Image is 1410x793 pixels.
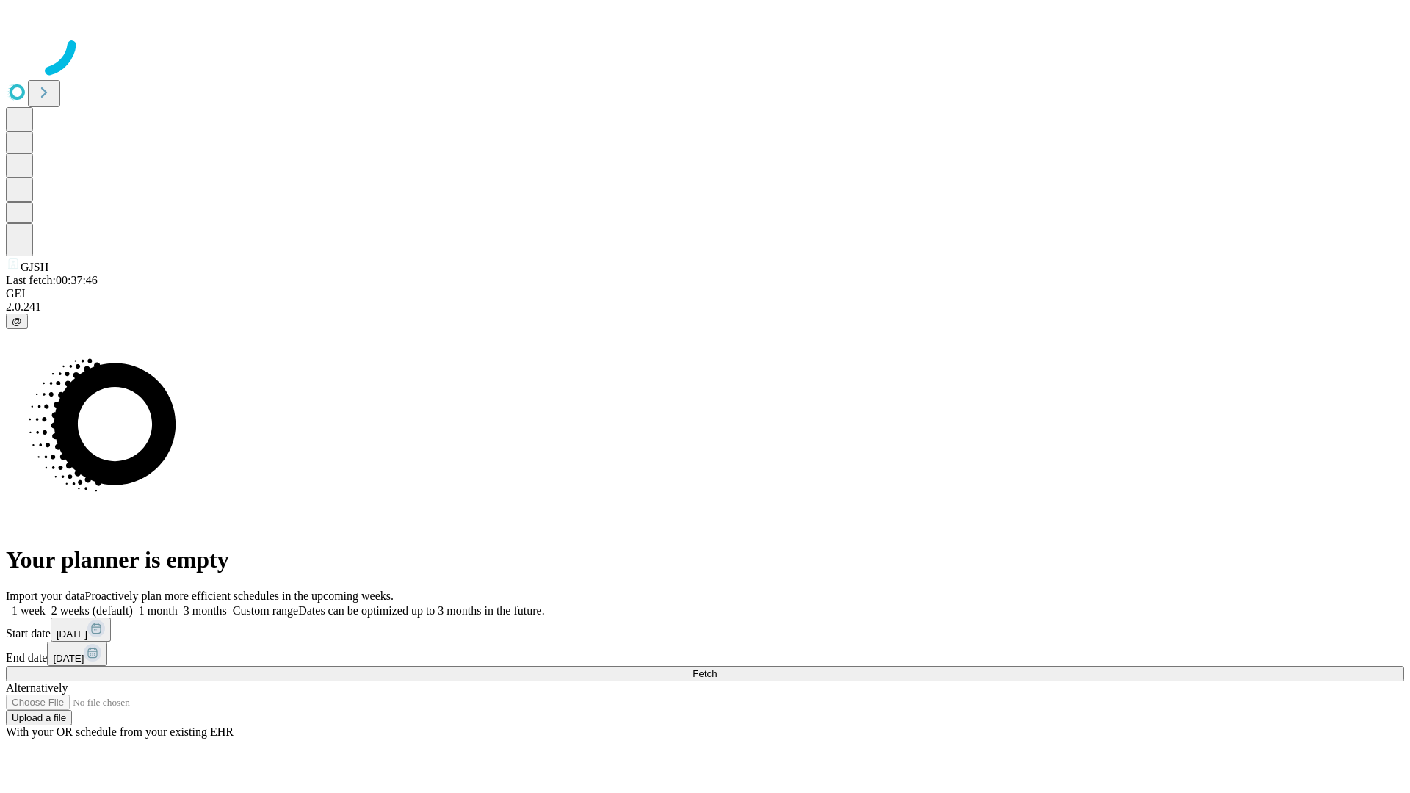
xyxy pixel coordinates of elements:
[85,590,394,602] span: Proactively plan more efficient schedules in the upcoming weeks.
[6,681,68,694] span: Alternatively
[6,590,85,602] span: Import your data
[6,287,1404,300] div: GEI
[12,604,46,617] span: 1 week
[51,604,133,617] span: 2 weeks (default)
[6,710,72,725] button: Upload a file
[693,668,717,679] span: Fetch
[6,666,1404,681] button: Fetch
[57,629,87,640] span: [DATE]
[184,604,227,617] span: 3 months
[6,642,1404,666] div: End date
[233,604,298,617] span: Custom range
[6,618,1404,642] div: Start date
[21,261,48,273] span: GJSH
[139,604,178,617] span: 1 month
[6,725,234,738] span: With your OR schedule from your existing EHR
[6,546,1404,573] h1: Your planner is empty
[47,642,107,666] button: [DATE]
[6,300,1404,314] div: 2.0.241
[53,653,84,664] span: [DATE]
[298,604,544,617] span: Dates can be optimized up to 3 months in the future.
[6,314,28,329] button: @
[12,316,22,327] span: @
[51,618,111,642] button: [DATE]
[6,274,98,286] span: Last fetch: 00:37:46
